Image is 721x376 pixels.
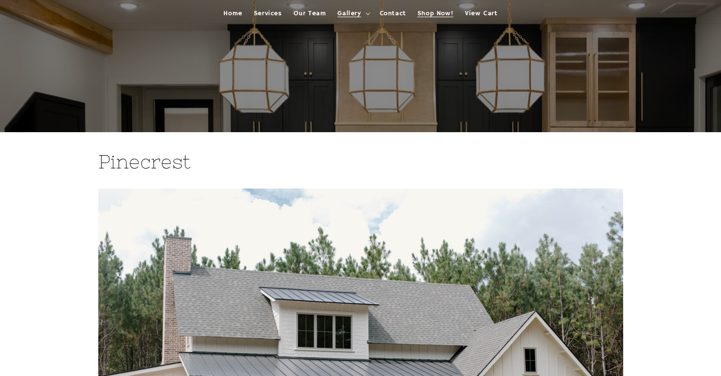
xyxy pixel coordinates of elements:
[337,9,361,18] span: Gallery
[465,9,497,18] span: View Cart
[412,3,459,23] a: Shop Now!
[459,3,503,23] a: View Cart
[254,9,282,18] span: Services
[332,3,374,23] summary: Gallery
[218,3,248,23] a: Home
[418,9,453,18] span: Shop Now!
[248,3,288,23] a: Services
[288,3,332,23] a: Our Team
[98,149,623,174] h2: Pinecrest
[380,9,406,18] span: Contact
[223,9,242,18] span: Home
[374,3,412,23] a: Contact
[293,9,326,18] span: Our Team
